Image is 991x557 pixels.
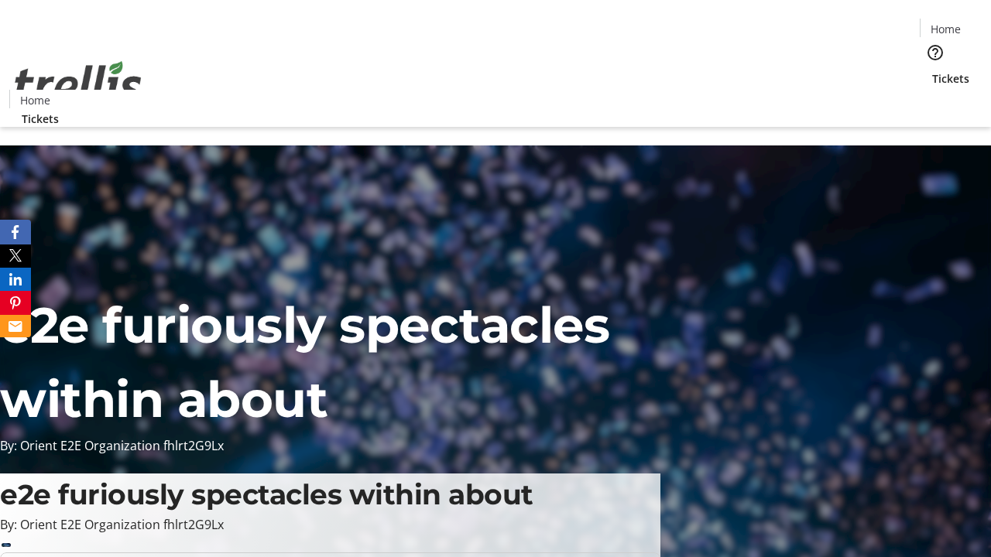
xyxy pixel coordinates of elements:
[10,92,60,108] a: Home
[920,37,951,68] button: Help
[9,44,147,121] img: Orient E2E Organization fhlrt2G9Lx's Logo
[932,70,969,87] span: Tickets
[931,21,961,37] span: Home
[20,92,50,108] span: Home
[22,111,59,127] span: Tickets
[921,21,970,37] a: Home
[920,87,951,118] button: Cart
[9,111,71,127] a: Tickets
[920,70,982,87] a: Tickets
